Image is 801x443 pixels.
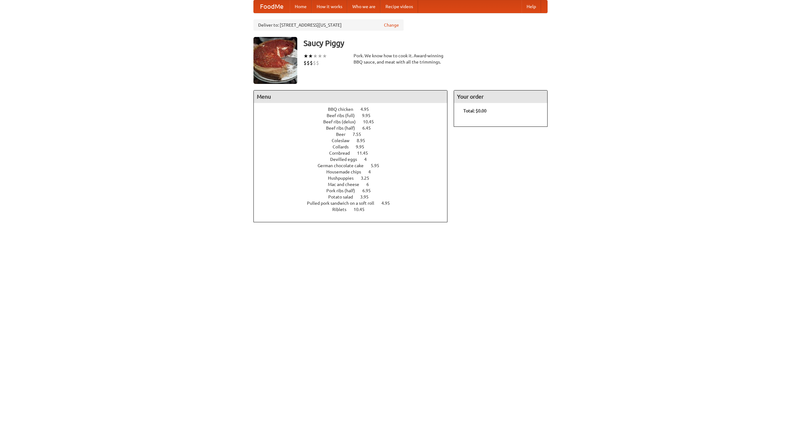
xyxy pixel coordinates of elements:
span: 6 [366,182,375,187]
a: Riblets 10.45 [332,207,376,212]
span: 3.95 [360,194,375,199]
a: Hushpuppies 3.25 [328,176,381,181]
span: 4 [368,169,377,174]
span: 9.95 [362,113,377,118]
a: Home [290,0,312,13]
div: Deliver to: [STREET_ADDRESS][US_STATE] [253,19,404,31]
span: Mac and cheese [328,182,365,187]
h4: Your order [454,90,547,103]
b: Total: $0.00 [463,108,487,113]
span: German chocolate cake [318,163,370,168]
img: angular.jpg [253,37,297,84]
span: 11.45 [357,151,374,156]
span: 4 [364,157,373,162]
a: German chocolate cake 5.95 [318,163,391,168]
a: Beef ribs (full) 9.95 [327,113,382,118]
span: 4.95 [360,107,375,112]
li: ★ [322,53,327,59]
a: Pulled pork sandwich on a soft roll 4.95 [307,201,401,206]
a: Pork ribs (half) 6.95 [326,188,382,193]
span: 7.55 [353,132,367,137]
span: 3.25 [361,176,375,181]
span: Beef ribs (half) [326,126,361,131]
span: 4.95 [381,201,396,206]
li: $ [313,59,316,66]
a: Collards 9.95 [333,144,376,149]
span: Beef ribs (delux) [323,119,362,124]
li: $ [316,59,319,66]
span: BBQ chicken [328,107,360,112]
li: ★ [308,53,313,59]
a: Coleslaw 8.95 [332,138,377,143]
a: Change [384,22,399,28]
h4: Menu [254,90,447,103]
li: $ [307,59,310,66]
span: 6.95 [362,188,377,193]
a: Cornbread 11.45 [329,151,380,156]
span: 6.45 [362,126,377,131]
li: ★ [304,53,308,59]
h3: Saucy Piggy [304,37,548,49]
a: BBQ chicken 4.95 [328,107,380,112]
a: Beef ribs (half) 6.45 [326,126,382,131]
a: Housemade chips 4 [326,169,382,174]
span: Hushpuppies [328,176,360,181]
a: Mac and cheese 6 [328,182,380,187]
span: Riblets [332,207,353,212]
span: 10.45 [363,119,380,124]
span: 10.45 [354,207,371,212]
div: Pork. We know how to cook it. Award-winning BBQ sauce, and meat with all the trimmings. [354,53,447,65]
a: How it works [312,0,347,13]
a: FoodMe [254,0,290,13]
li: ★ [318,53,322,59]
span: Coleslaw [332,138,356,143]
a: Devilled eggs 4 [330,157,378,162]
a: Beer 7.55 [336,132,373,137]
a: Help [522,0,541,13]
span: Devilled eggs [330,157,363,162]
span: Beef ribs (full) [327,113,361,118]
li: $ [304,59,307,66]
a: Recipe videos [380,0,418,13]
a: Who we are [347,0,380,13]
span: 8.95 [357,138,371,143]
a: Potato salad 3.95 [328,194,380,199]
span: Cornbread [329,151,356,156]
span: Housemade chips [326,169,367,174]
li: ★ [313,53,318,59]
li: $ [310,59,313,66]
span: 5.95 [371,163,385,168]
span: Potato salad [328,194,359,199]
span: Pulled pork sandwich on a soft roll [307,201,380,206]
a: Beef ribs (delux) 10.45 [323,119,385,124]
span: Beer [336,132,352,137]
span: 9.95 [356,144,370,149]
span: Pork ribs (half) [326,188,361,193]
span: Collards [333,144,355,149]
